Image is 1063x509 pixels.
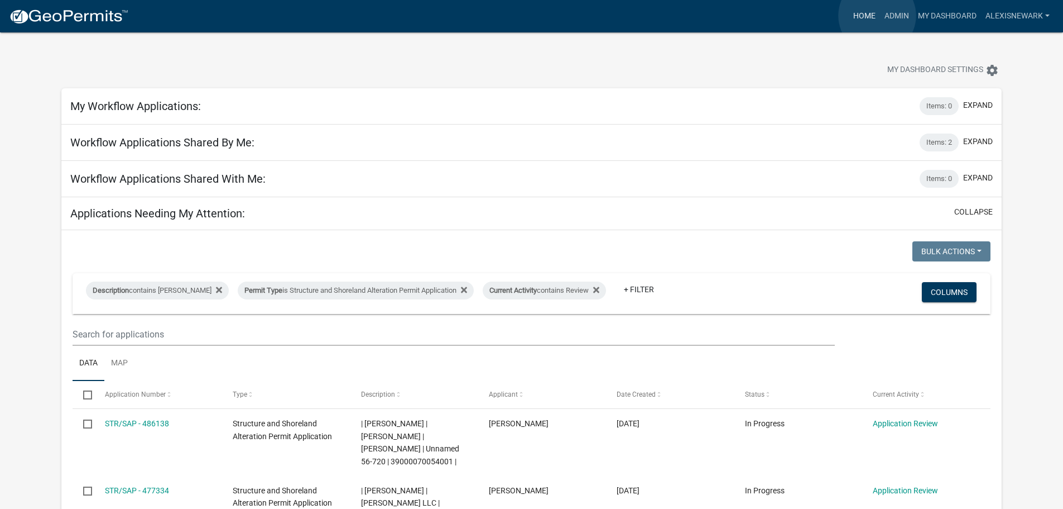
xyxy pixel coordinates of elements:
div: Items: 2 [920,134,959,151]
i: settings [985,64,999,77]
h5: My Workflow Applications: [70,99,201,113]
input: Search for applications [73,323,834,346]
span: Peter Westby [489,419,549,428]
datatable-header-cell: Select [73,381,94,408]
datatable-header-cell: Applicant [478,381,606,408]
a: + Filter [615,279,663,299]
datatable-header-cell: Status [734,381,862,408]
a: Data [73,346,104,382]
a: Home [849,6,880,27]
datatable-header-cell: Application Number [94,381,222,408]
span: Description [361,391,395,398]
a: My Dashboard [913,6,981,27]
datatable-header-cell: Type [222,381,350,408]
div: is Structure and Shoreland Alteration Permit Application [238,282,474,299]
span: Structure and Shoreland Alteration Permit Application [233,486,332,508]
a: Admin [880,6,913,27]
datatable-header-cell: Date Created [606,381,734,408]
span: Date Created [617,391,656,398]
span: Current Activity [489,286,537,294]
span: Description [93,286,129,294]
span: My Dashboard Settings [887,64,983,77]
button: Bulk Actions [912,241,990,261]
span: In Progress [745,419,785,428]
span: Current Activity [873,391,919,398]
div: contains [PERSON_NAME] [86,282,229,299]
span: Type [233,391,247,398]
span: Structure and Shoreland Alteration Permit Application [233,419,332,441]
span: Michael Thielen [489,486,549,495]
a: STR/SAP - 477334 [105,486,169,495]
span: Status [745,391,764,398]
h5: Workflow Applications Shared By Me: [70,136,254,149]
h5: Applications Needing My Attention: [70,207,245,220]
a: alexisnewark [981,6,1054,27]
button: expand [963,172,993,184]
span: Application Number [105,391,166,398]
span: Applicant [489,391,518,398]
a: Map [104,346,134,382]
span: In Progress [745,486,785,495]
span: 09/30/2025 [617,419,639,428]
button: collapse [954,206,993,218]
h5: Workflow Applications Shared With Me: [70,172,266,185]
div: contains Review [483,282,606,299]
a: Application Review [873,419,938,428]
div: Items: 0 [920,97,959,115]
div: Items: 0 [920,170,959,188]
button: expand [963,99,993,111]
a: Application Review [873,486,938,495]
span: Permit Type [244,286,282,294]
a: STR/SAP - 486138 [105,419,169,428]
datatable-header-cell: Description [350,381,478,408]
datatable-header-cell: Current Activity [862,381,990,408]
button: My Dashboard Settingssettings [878,59,1008,81]
button: Columns [922,282,977,302]
span: 09/11/2025 [617,486,639,495]
button: expand [963,136,993,148]
span: | Alexis Newark | PETER J WESTBY | JEANNIE WESTBY | Unnamed 56-720 | 39000070054001 | [361,419,459,466]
